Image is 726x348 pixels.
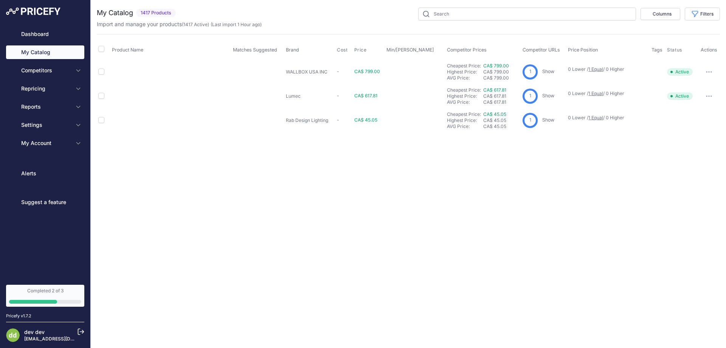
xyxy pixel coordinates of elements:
[136,9,176,17] span: 1417 Products
[568,91,644,97] p: 0 Lower / / 0 Higher
[483,63,509,69] a: CA$ 799.00
[21,103,71,111] span: Reports
[6,27,84,41] a: Dashboard
[447,63,481,69] a: Cheapest Price:
[6,167,84,180] a: Alerts
[588,115,603,120] a: 1 Equal
[447,99,483,105] div: AVG Price:
[21,67,71,74] span: Competitors
[667,92,693,100] span: Active
[568,66,644,72] p: 0 Lower / / 0 Higher
[112,47,143,53] span: Product Name
[529,92,531,100] span: 1
[483,99,520,105] div: CA$ 617.81
[483,111,506,117] a: CA$ 45.05
[529,68,531,75] span: 1
[354,93,377,98] span: CA$ 617.81
[701,47,717,53] span: Actions
[588,66,603,72] a: 1 Equal
[6,64,84,77] button: Competitors
[483,93,506,99] span: CA$ 617.81
[568,115,644,121] p: 0 Lower / / 0 Higher
[354,69,380,74] span: CA$ 799.00
[354,117,377,123] span: CA$ 45.05
[641,8,680,20] button: Columns
[652,47,662,53] span: Tags
[354,47,368,53] button: Price
[97,20,262,28] p: Import and manage your products
[667,68,693,76] span: Active
[447,69,483,75] div: Highest Price:
[24,336,103,342] a: [EMAIL_ADDRESS][DOMAIN_NAME]
[21,85,71,92] span: Repricing
[483,75,520,81] div: CA$ 799.00
[233,47,277,53] span: Matches Suggested
[685,8,720,20] button: Filters
[6,8,60,15] img: Pricefy Logo
[24,329,45,335] a: dev dev
[447,123,483,130] div: AVG Price:
[588,91,603,96] a: 1 Equal
[9,288,81,294] div: Completed 2 of 3
[6,100,84,114] button: Reports
[286,69,334,75] p: WALLBOX USA INC
[337,93,339,98] span: -
[211,22,262,27] span: (Last import 1 Hour ago)
[6,82,84,95] button: Repricing
[447,87,481,93] a: Cheapest Price:
[337,47,347,53] span: Cost
[447,75,483,81] div: AVG Price:
[286,93,334,99] p: Lumec
[483,87,506,93] a: CA$ 617.81
[483,69,509,75] span: CA$ 799.00
[286,47,299,53] span: Brand
[483,123,520,130] div: CA$ 45.05
[183,22,208,27] a: 1417 Active
[182,22,209,27] span: ( )
[6,285,84,307] a: Completed 2 of 3
[386,47,434,53] span: Min/[PERSON_NAME]
[542,93,554,98] a: Show
[447,93,483,99] div: Highest Price:
[447,111,481,117] a: Cheapest Price:
[6,136,84,150] button: My Account
[542,69,554,74] a: Show
[21,121,71,129] span: Settings
[337,69,339,74] span: -
[667,47,682,53] span: Status
[418,8,636,20] input: Search
[447,117,483,123] div: Highest Price:
[97,8,133,18] h2: My Catalog
[337,117,339,123] span: -
[286,117,334,123] p: Rab Design Lighting
[447,47,487,53] span: Competitor Prices
[6,195,84,209] a: Suggest a feature
[483,117,506,123] span: CA$ 45.05
[21,139,71,147] span: My Account
[6,118,84,132] button: Settings
[6,27,84,276] nav: Sidebar
[354,47,367,53] span: Price
[667,47,684,53] button: Status
[6,313,31,319] div: Pricefy v1.7.2
[523,47,560,53] span: Competitor URLs
[529,117,531,124] span: 1
[542,117,554,123] a: Show
[568,47,598,53] span: Price Position
[6,45,84,59] a: My Catalog
[337,47,349,53] button: Cost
